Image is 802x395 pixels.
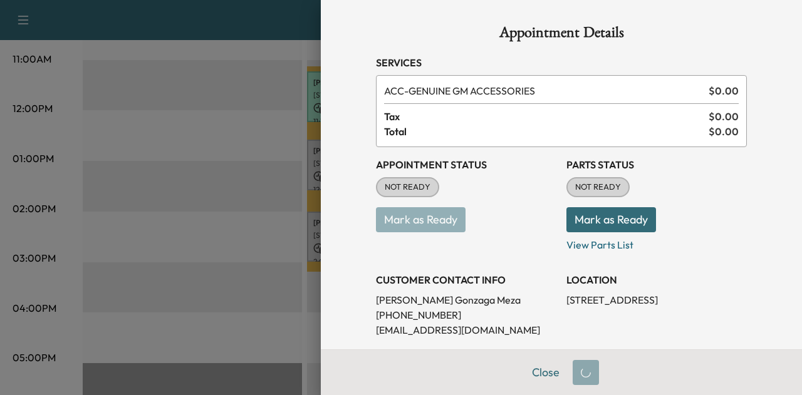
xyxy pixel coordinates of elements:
h3: LOCATION [566,272,747,287]
h3: Services [376,55,747,70]
h3: CUSTOMER CONTACT INFO [376,272,556,287]
span: Total [384,124,709,139]
span: $ 0.00 [709,109,739,124]
h1: Appointment Details [376,25,747,45]
h3: Parts Status [566,157,747,172]
span: NOT READY [377,181,438,193]
span: NOT READY [568,181,628,193]
span: $ 0.00 [709,124,739,139]
p: [EMAIL_ADDRESS][DOMAIN_NAME] [376,322,556,337]
button: Mark as Ready [566,207,656,232]
p: [STREET_ADDRESS] [566,292,747,307]
span: $ 0.00 [709,83,739,98]
p: [PERSON_NAME] Gonzaga Meza [376,292,556,307]
span: GENUINE GM ACCESSORIES [384,83,704,98]
span: Tax [384,109,709,124]
p: [PHONE_NUMBER] [376,307,556,322]
button: Close [524,360,568,385]
h3: Appointment Status [376,157,556,172]
p: View Parts List [566,232,747,252]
